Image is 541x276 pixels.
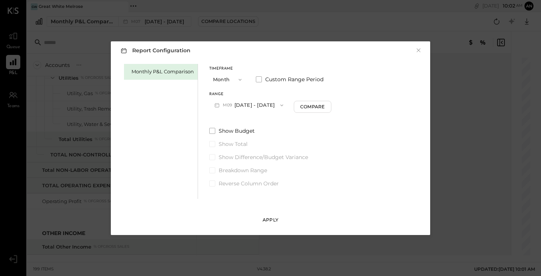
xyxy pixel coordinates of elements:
[219,180,279,187] span: Reverse Column Order
[131,68,194,75] div: Monthly P&L Comparison
[219,140,248,148] span: Show Total
[252,214,289,226] button: Apply
[265,76,323,83] span: Custom Range Period
[209,67,247,71] div: Timeframe
[263,217,278,223] div: Apply
[209,93,289,96] div: Range
[300,103,325,110] div: Compare
[219,153,308,161] span: Show Difference/Budget Variance
[219,127,255,135] span: Show Budget
[219,167,267,174] span: Breakdown Range
[415,47,422,54] button: ×
[119,46,190,55] h3: Report Configuration
[294,101,331,113] button: Compare
[223,102,234,108] span: M09
[209,98,289,112] button: M09[DATE] - [DATE]
[209,73,247,86] button: Month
